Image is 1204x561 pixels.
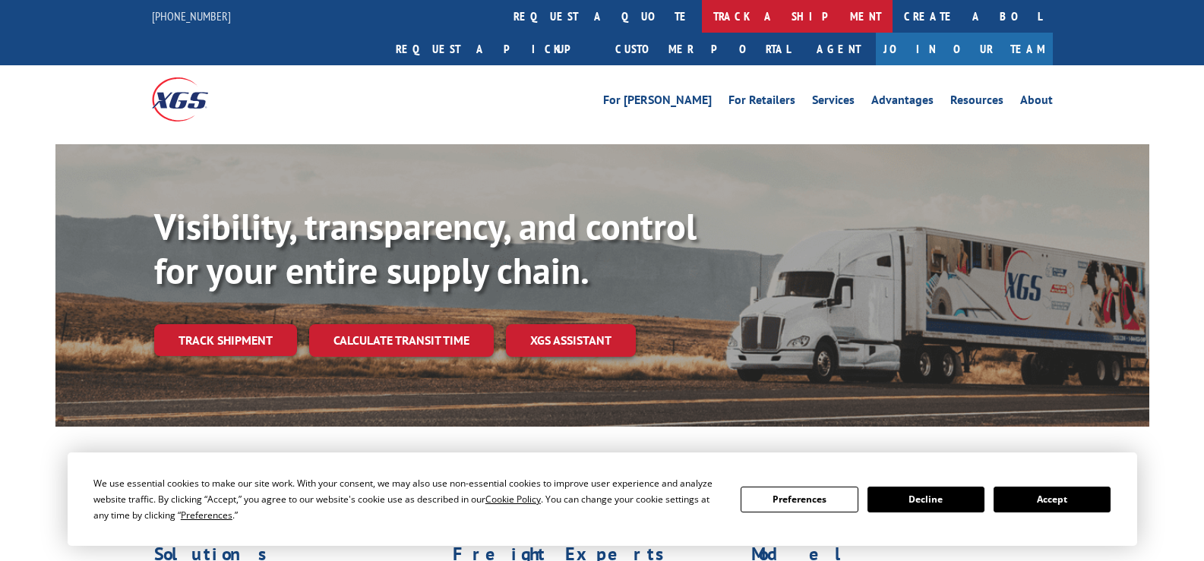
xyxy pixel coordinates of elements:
[152,8,231,24] a: [PHONE_NUMBER]
[603,94,712,111] a: For [PERSON_NAME]
[801,33,876,65] a: Agent
[506,324,636,357] a: XGS ASSISTANT
[93,475,722,523] div: We use essential cookies to make our site work. With your consent, we may also use non-essential ...
[728,94,795,111] a: For Retailers
[867,487,984,512] button: Decline
[1020,94,1053,111] a: About
[384,33,604,65] a: Request a pickup
[950,94,1003,111] a: Resources
[68,452,1137,546] div: Cookie Consent Prompt
[741,487,858,512] button: Preferences
[871,94,934,111] a: Advantages
[154,203,697,294] b: Visibility, transparency, and control for your entire supply chain.
[154,324,297,356] a: Track shipment
[604,33,801,65] a: Customer Portal
[309,324,494,357] a: Calculate transit time
[994,487,1111,512] button: Accept
[181,509,232,522] span: Preferences
[876,33,1053,65] a: Join Our Team
[812,94,855,111] a: Services
[485,493,541,506] span: Cookie Policy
